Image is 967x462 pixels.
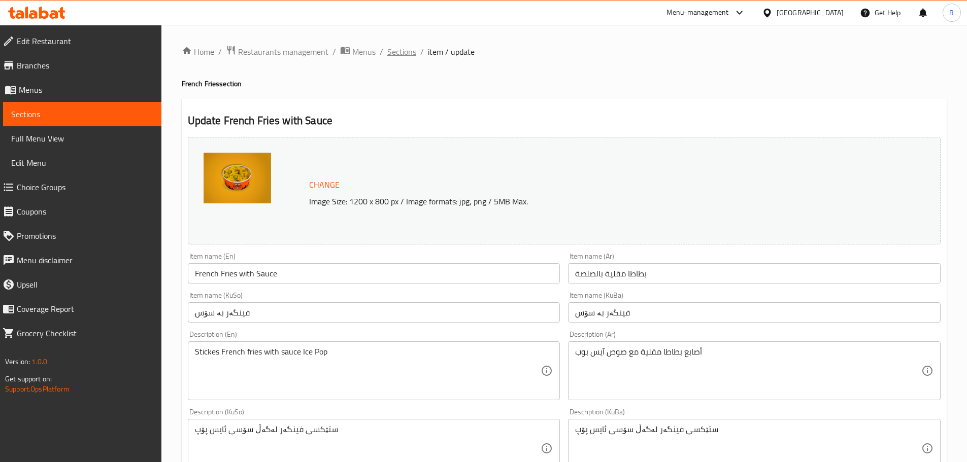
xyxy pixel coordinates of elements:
[309,177,340,192] span: Change
[5,355,30,368] span: Version:
[3,151,161,175] a: Edit Menu
[5,372,52,385] span: Get support on:
[420,46,424,58] li: /
[17,59,153,72] span: Branches
[380,46,383,58] li: /
[17,303,153,315] span: Coverage Report
[575,347,921,395] textarea: أصابع بطاطا مقلية مع صوص آيس بوب
[11,132,153,145] span: Full Menu View
[195,347,541,395] textarea: Stickes French fries with sauce Ice Pop
[568,302,941,323] input: Enter name KuBa
[949,7,954,18] span: R
[17,35,153,47] span: Edit Restaurant
[340,45,376,58] a: Menus
[777,7,844,18] div: [GEOGRAPHIC_DATA]
[352,46,376,58] span: Menus
[666,7,729,19] div: Menu-management
[226,45,328,58] a: Restaurants management
[428,46,475,58] span: item / update
[17,278,153,291] span: Upsell
[182,45,947,58] nav: breadcrumb
[387,46,416,58] a: Sections
[17,181,153,193] span: Choice Groups
[5,382,70,396] a: Support.OpsPlatform
[204,153,271,203] img: mmw_638706583892399918
[17,327,153,339] span: Grocery Checklist
[568,263,941,283] input: Enter name Ar
[3,126,161,151] a: Full Menu View
[188,113,941,128] h2: Update French Fries with Sauce
[188,302,560,323] input: Enter name KuSo
[305,174,344,195] button: Change
[11,108,153,120] span: Sections
[218,46,222,58] li: /
[182,79,947,89] h4: French Fries section
[188,263,560,283] input: Enter name En
[3,102,161,126] a: Sections
[17,205,153,218] span: Coupons
[19,84,153,96] span: Menus
[332,46,336,58] li: /
[17,230,153,242] span: Promotions
[305,195,846,207] p: Image Size: 1200 x 800 px / Image formats: jpg, png / 5MB Max.
[238,46,328,58] span: Restaurants management
[17,254,153,266] span: Menu disclaimer
[31,355,47,368] span: 1.0.0
[11,157,153,169] span: Edit Menu
[182,46,214,58] a: Home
